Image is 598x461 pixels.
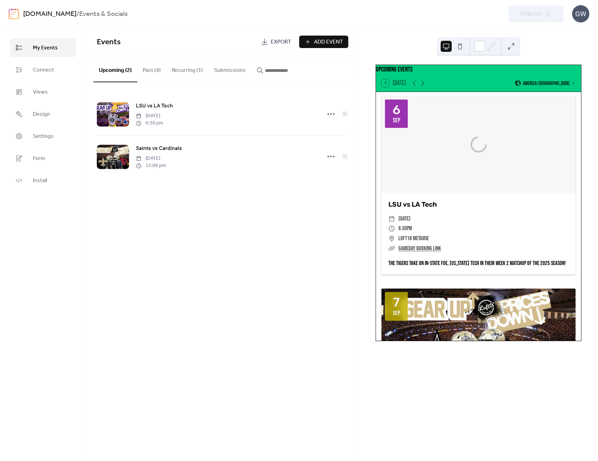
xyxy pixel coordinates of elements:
[393,310,400,317] div: Sep
[388,244,395,254] div: ​
[33,88,48,96] span: Views
[33,110,50,119] span: Design
[23,8,76,21] a: [DOMAIN_NAME]
[256,36,296,48] a: Export
[33,44,58,52] span: My Events
[572,5,589,22] div: GW
[10,60,76,79] a: Connect
[393,296,400,309] div: 7
[136,102,173,111] a: LSU vs LA Tech
[136,144,182,153] span: Saints vs Cardinals
[314,38,343,46] span: Add Event
[381,259,576,268] div: The tigers take on in-state foe, [US_STATE] Tech in their Week 2 matchup of the 2025 season!
[136,102,173,110] span: LSU vs LA Tech
[388,214,395,224] div: ​
[79,8,128,21] b: Events & Socials
[33,132,54,141] span: Settings
[393,104,401,116] div: 6
[9,8,19,19] img: logo
[166,56,209,82] button: Recurring (1)
[93,56,137,82] button: Upcoming (2)
[393,117,400,124] div: Sep
[136,120,163,127] span: 6:30 pm
[10,171,76,190] a: Install
[76,8,79,21] b: /
[299,36,348,48] button: Add Event
[209,56,251,82] button: Submissions
[398,234,429,244] span: Loft18 Metairie
[136,155,166,162] span: [DATE]
[10,149,76,168] a: Form
[388,200,437,208] a: LSU vs LA Tech
[388,234,395,244] div: ​
[10,105,76,123] a: Design
[33,154,45,163] span: Form
[398,214,411,224] span: [DATE]
[376,65,581,75] div: Upcoming events
[136,162,166,169] span: 12:00 pm
[136,112,163,120] span: [DATE]
[398,224,412,234] span: 6:30pm
[137,56,166,82] button: Past (4)
[523,81,570,86] span: America/[GEOGRAPHIC_DATA]
[271,38,291,46] span: Export
[33,66,54,74] span: Connect
[33,177,47,185] span: Install
[10,38,76,57] a: My Events
[388,224,395,234] div: ​
[398,245,441,252] a: GAMEDAY BOOKING LINK
[10,83,76,101] a: Views
[97,35,121,50] span: Events
[136,144,182,153] a: Saints vs Cardinals
[10,127,76,145] a: Settings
